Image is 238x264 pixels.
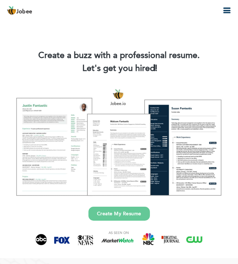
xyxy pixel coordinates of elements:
span: | [154,62,156,74]
h1: Create a buzz with a professional resume. [10,49,228,61]
span: Jobee [16,9,32,15]
img: jobee.io [7,6,16,15]
h2: Let's [10,64,228,72]
a: Create My Resume [88,207,150,221]
a: Jobee [7,6,32,15]
span: get you hired! [103,62,157,74]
